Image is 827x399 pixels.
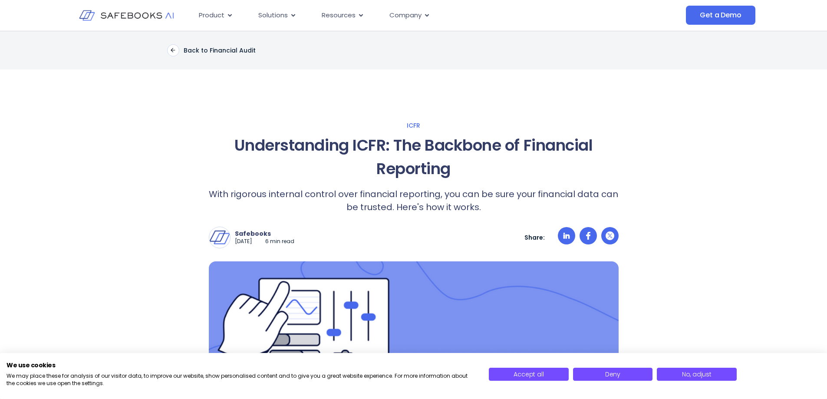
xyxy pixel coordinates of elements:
[686,6,755,25] a: Get a Demo
[7,361,476,369] h2: We use cookies
[657,368,736,381] button: Adjust cookie preferences
[322,10,356,20] span: Resources
[199,10,224,20] span: Product
[235,230,294,237] p: Safebooks
[209,188,619,214] p: With rigorous internal control over financial reporting, you can be sure your financial data can ...
[235,238,252,245] p: [DATE]
[489,368,568,381] button: Accept all cookies
[192,7,599,24] nav: Menu
[184,46,256,54] p: Back to Financial Audit
[192,7,599,24] div: Menu Toggle
[389,10,422,20] span: Company
[700,11,741,20] span: Get a Demo
[209,134,619,181] h1: Understanding ICFR: The Backbone of Financial Reporting
[7,373,476,387] p: We may place these for analysis of our visitor data, to improve our website, show personalised co...
[209,227,230,248] img: Safebooks
[524,234,545,241] p: Share:
[573,368,652,381] button: Deny all cookies
[167,44,256,56] a: Back to Financial Audit
[514,370,544,379] span: Accept all
[265,238,294,245] p: 6 min read
[682,370,712,379] span: No, adjust
[124,122,704,129] a: ICFR
[605,370,620,379] span: Deny
[258,10,288,20] span: Solutions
